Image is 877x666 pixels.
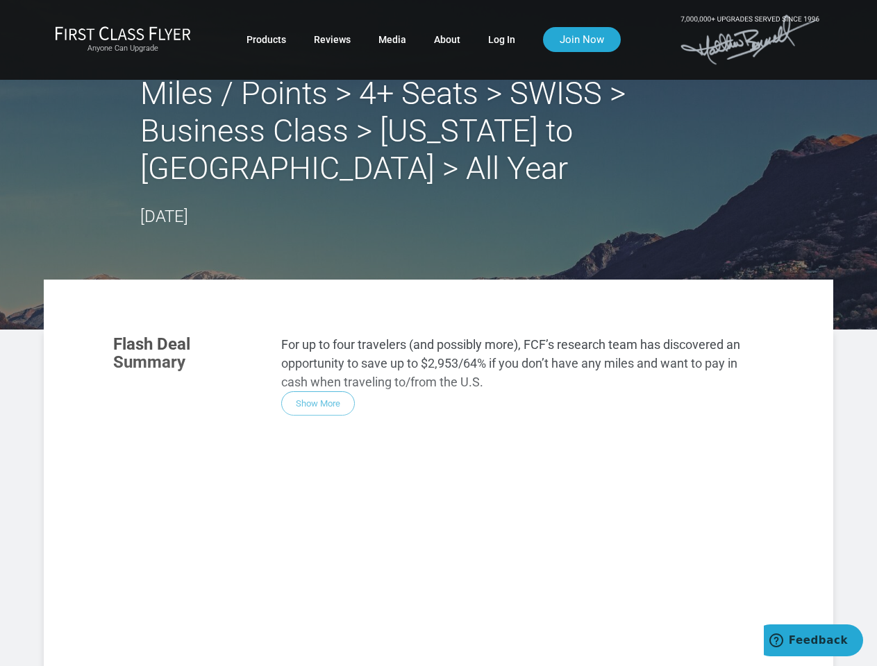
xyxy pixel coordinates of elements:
[140,207,188,226] time: [DATE]
[55,44,191,53] small: Anyone Can Upgrade
[764,624,863,659] iframe: Opens a widget where you can find more information
[281,335,764,391] p: For up to four travelers (and possibly more), FCF’s research team has discovered an opportunity t...
[378,27,406,52] a: Media
[113,335,260,372] h3: Flash Deal Summary
[55,26,191,53] a: First Class FlyerAnyone Can Upgrade
[543,27,621,52] a: Join Now
[247,27,286,52] a: Products
[488,27,515,52] a: Log In
[55,26,191,40] img: First Class Flyer
[140,75,737,187] h2: Miles / Points > 4+ Seats > SWISS > Business Class > [US_STATE] to [GEOGRAPHIC_DATA] > All Year
[314,27,351,52] a: Reviews
[434,27,460,52] a: About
